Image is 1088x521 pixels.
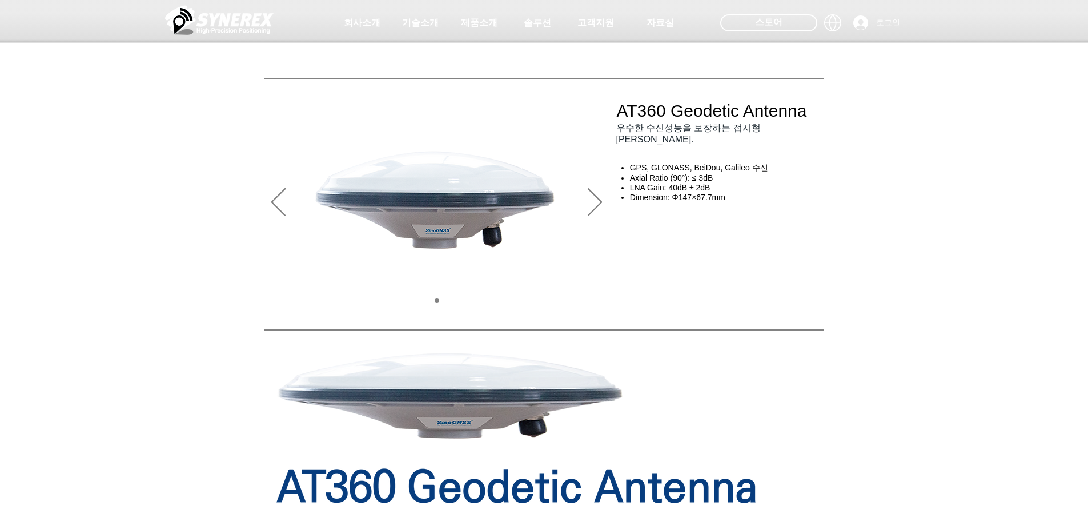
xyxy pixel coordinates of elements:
[430,298,443,303] nav: 슬라이드
[588,188,602,218] button: 다음
[509,11,566,34] a: 솔루션
[877,161,1088,521] iframe: Wix Chat
[451,11,508,34] a: 제품소개
[872,17,904,29] span: 로그인
[720,14,817,31] div: 스토어
[567,11,624,34] a: 고객지원
[165,3,274,37] img: 씨너렉스_White_simbol_대지 1.png
[435,298,439,303] a: 01
[755,16,782,29] span: 스토어
[264,89,609,317] div: 슬라이드쇼
[577,17,614,29] span: 고객지원
[524,17,551,29] span: 솔루션
[344,17,380,29] span: 회사소개
[630,183,710,192] span: LNA Gain: 40dB ± 2dB
[630,173,713,182] span: Axial Ratio (90°): ≤ 3dB
[461,17,497,29] span: 제품소개
[632,11,689,34] a: 자료실
[647,17,674,29] span: 자료실
[402,17,439,29] span: 기술소개
[296,121,578,275] img: AT360.png
[392,11,449,34] a: 기술소개
[271,188,286,218] button: 이전
[630,193,725,202] span: Dimension: Φ147×67.7mm
[845,12,908,34] button: 로그인
[334,11,391,34] a: 회사소개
